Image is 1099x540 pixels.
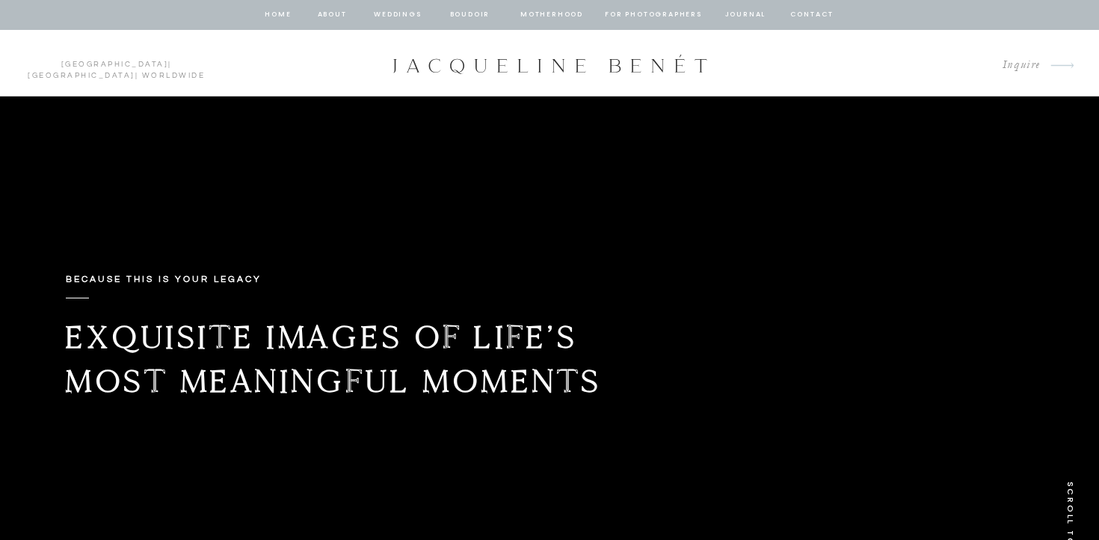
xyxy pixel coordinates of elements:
[65,317,602,401] b: Exquisite images of life’s most meaningful moments
[372,8,423,22] a: Weddings
[520,8,582,22] a: Motherhood
[991,55,1041,76] a: Inquire
[264,8,292,22] a: home
[449,8,491,22] a: BOUDOIR
[61,61,169,68] a: [GEOGRAPHIC_DATA]
[66,274,262,284] b: Because this is your legacy
[21,59,212,68] p: | | Worldwide
[605,8,702,22] a: for photographers
[722,8,769,22] a: journal
[788,8,836,22] a: contact
[316,8,348,22] a: about
[28,72,135,79] a: [GEOGRAPHIC_DATA]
